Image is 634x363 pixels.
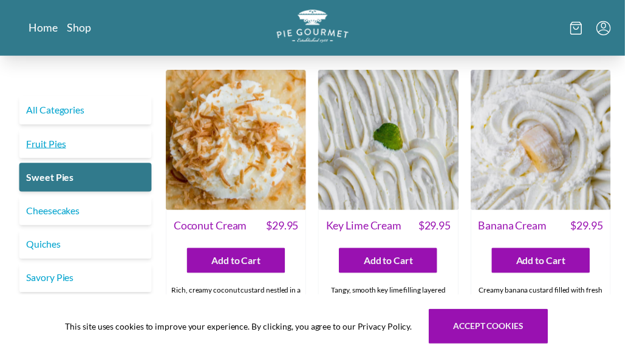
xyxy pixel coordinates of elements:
button: Add to Cart [344,251,443,277]
a: Shop [68,21,92,35]
img: Key Lime Cream [322,71,465,213]
button: Add to Cart [189,251,289,277]
span: $ 29.95 [270,220,302,237]
a: Savory Pies [19,267,154,296]
a: All Categories [19,97,154,126]
button: Menu [605,21,619,36]
span: This site uses cookies to improve your experience. By clicking, you agree to our Privacy Policy. [66,325,418,338]
span: Key Lime Cream [330,220,407,237]
a: Sweet Pies [19,165,154,194]
span: Coconut Cream [176,220,250,237]
a: Fruit Pies [19,131,154,160]
a: Quiches [19,233,154,262]
img: logo [281,10,353,43]
span: $ 29.95 [579,220,612,237]
span: Add to Cart [214,257,264,271]
a: Home [29,21,58,35]
img: Banana Cream [477,71,619,213]
span: $ 29.95 [424,220,457,237]
a: Logo [281,10,353,47]
span: Add to Cart [523,257,573,271]
span: Add to Cart [369,257,418,271]
span: Banana Cream [485,220,554,237]
a: Cheesecakes [19,199,154,228]
img: Coconut Cream [168,71,310,213]
button: Add to Cart [499,251,598,277]
button: Accept cookies [435,313,556,348]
